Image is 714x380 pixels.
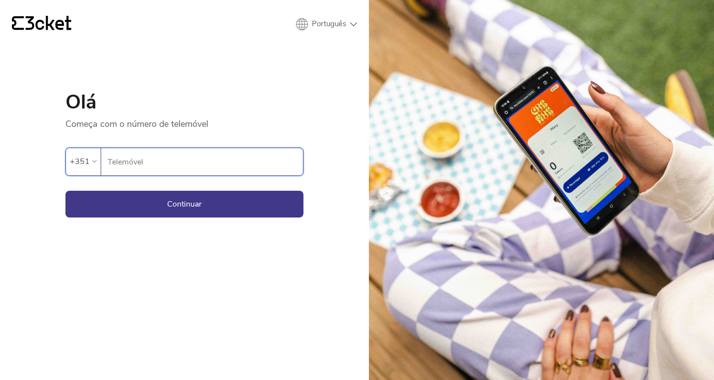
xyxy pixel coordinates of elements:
[65,112,303,130] p: Começa com o número de telemóvel
[101,148,303,176] label: Telemóvel
[65,191,303,217] button: Continuar
[12,16,24,30] g: {' '}
[70,154,90,169] div: +351
[12,16,71,33] a: {' '}
[107,148,303,175] input: Telemóvel
[65,92,303,112] h1: Olá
